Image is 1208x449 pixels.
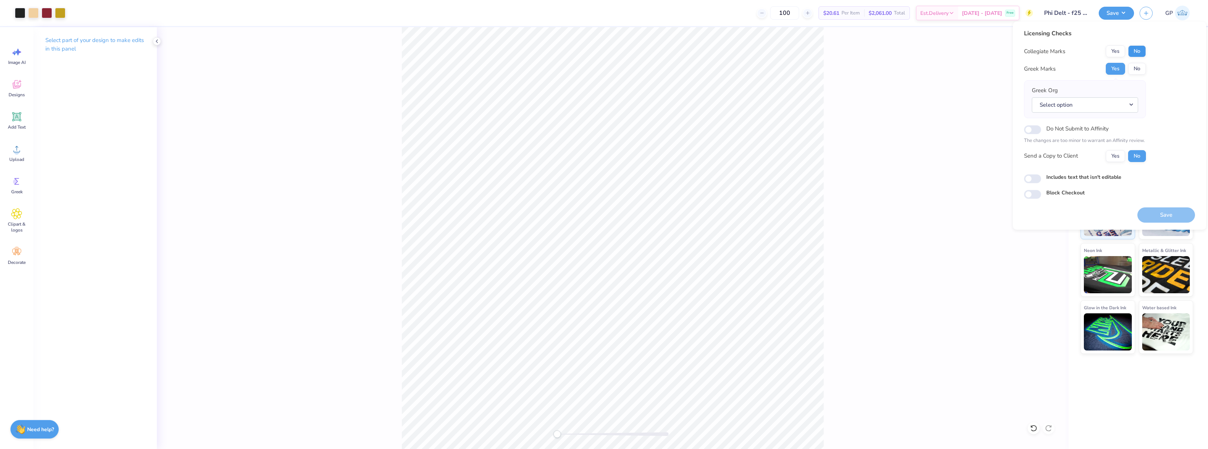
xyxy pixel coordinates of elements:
label: Greek Org [1032,86,1058,95]
input: – – [770,6,799,20]
span: Per Item [842,9,860,17]
label: Includes text that isn't editable [1046,173,1121,181]
span: Neon Ink [1084,246,1102,254]
p: The changes are too minor to warrant an Affinity review. [1024,137,1146,145]
div: Greek Marks [1024,65,1056,73]
span: Decorate [8,259,26,265]
img: Metallic & Glitter Ink [1142,256,1190,293]
span: Greek [11,189,23,195]
p: Select part of your design to make edits in this panel [45,36,145,53]
span: $2,061.00 [869,9,892,17]
div: Licensing Checks [1024,29,1146,38]
img: Glow in the Dark Ink [1084,313,1132,351]
button: Yes [1106,45,1125,57]
a: GP [1162,6,1193,20]
div: Accessibility label [553,430,561,438]
span: Upload [9,156,24,162]
span: Designs [9,92,25,98]
label: Do Not Submit to Affinity [1046,124,1109,133]
strong: Need help? [27,426,54,433]
button: Select option [1032,97,1138,113]
span: Est. Delivery [920,9,949,17]
span: GP [1165,9,1173,17]
button: Yes [1106,63,1125,75]
img: Water based Ink [1142,313,1190,351]
button: Yes [1106,150,1125,162]
span: Add Text [8,124,26,130]
div: Collegiate Marks [1024,47,1065,56]
span: Metallic & Glitter Ink [1142,246,1186,254]
span: [DATE] - [DATE] [962,9,1002,17]
span: $20.61 [823,9,839,17]
span: Clipart & logos [4,221,29,233]
span: Free [1007,10,1014,16]
button: No [1128,45,1146,57]
img: Neon Ink [1084,256,1132,293]
span: Total [894,9,905,17]
button: No [1128,150,1146,162]
span: Glow in the Dark Ink [1084,304,1126,311]
img: Germaine Penalosa [1175,6,1190,20]
input: Untitled Design [1039,6,1093,20]
label: Block Checkout [1046,189,1085,197]
button: No [1128,63,1146,75]
span: Water based Ink [1142,304,1176,311]
button: Save [1099,7,1134,20]
span: Image AI [8,59,26,65]
div: Send a Copy to Client [1024,152,1078,160]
